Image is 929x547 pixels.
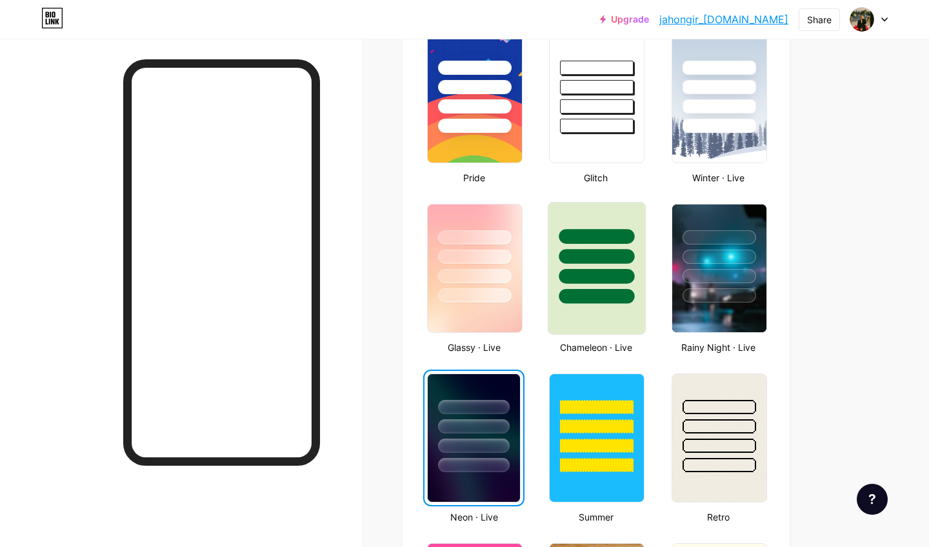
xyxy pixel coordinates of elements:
[668,171,769,184] div: Winter · Live
[423,171,524,184] div: Pride
[807,13,832,26] div: Share
[659,12,788,27] a: jahongir_[DOMAIN_NAME]
[600,14,649,25] a: Upgrade
[545,341,646,354] div: Chameleon · Live
[545,510,646,524] div: Summer
[423,341,524,354] div: Glassy · Live
[545,171,646,184] div: Glitch
[668,341,769,354] div: Rainy Night · Live
[668,510,769,524] div: Retro
[850,7,874,32] img: 42pwqq85
[423,510,524,524] div: Neon · Live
